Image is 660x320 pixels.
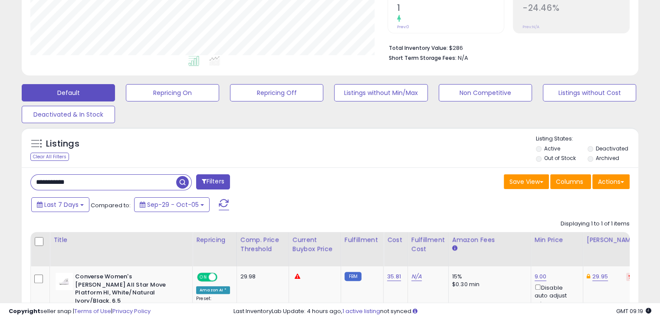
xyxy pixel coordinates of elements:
label: Out of Stock [544,154,576,162]
a: 1 active listing [342,307,380,315]
span: Columns [556,177,583,186]
button: Columns [550,174,591,189]
h2: -24.46% [522,3,629,15]
span: N/A [458,54,468,62]
a: Privacy Policy [112,307,151,315]
div: Last InventoryLab Update: 4 hours ago, not synced. [233,307,651,316]
a: 9.00 [535,272,547,281]
div: Clear All Filters [30,153,69,161]
button: Filters [196,174,230,189]
div: [PERSON_NAME] [587,235,638,245]
div: Fulfillment [345,235,380,245]
small: Prev: N/A [522,24,539,29]
a: N/A [411,272,422,281]
button: Repricing On [126,84,219,101]
label: Deactivated [595,145,628,152]
div: Disable auto adjust min [535,283,576,308]
button: Repricing Off [230,84,323,101]
span: Compared to: [91,201,131,209]
div: Cost [387,235,404,245]
button: Non Competitive [439,84,532,101]
div: Amazon AI * [196,286,230,294]
img: 21w5ya28lSL._SL40_.jpg [56,273,73,290]
span: Sep-29 - Oct-05 [147,200,199,209]
span: Last 7 Days [44,200,79,209]
div: Repricing [196,235,233,245]
div: Comp. Price Threshold [240,235,285,254]
h2: 1 [397,3,504,15]
button: Actions [592,174,630,189]
strong: Copyright [9,307,40,315]
span: 2025-10-13 09:19 GMT [616,307,651,315]
li: $286 [389,42,623,52]
button: Default [22,84,115,101]
p: Listing States: [536,135,638,143]
button: Listings without Cost [543,84,636,101]
span: OFF [216,274,230,281]
small: Amazon Fees. [452,245,457,252]
div: Title [53,235,189,245]
button: Last 7 Days [31,197,89,212]
a: 29.95 [592,272,608,281]
div: Displaying 1 to 1 of 1 items [561,220,630,228]
div: Current Buybox Price [292,235,337,254]
small: FBM [345,272,361,281]
b: Converse Women's [PERSON_NAME] All Star Move Platform HI, White/Natural Ivory/Black, 6.5 [75,273,181,307]
div: Fulfillment Cost [411,235,445,254]
b: Short Term Storage Fees: [389,54,456,62]
a: 35.81 [387,272,401,281]
div: Min Price [535,235,579,245]
button: Deactivated & In Stock [22,106,115,123]
small: Prev: 0 [397,24,409,29]
b: Total Inventory Value: [389,44,448,52]
div: 29.98 [240,273,282,281]
div: Amazon Fees [452,235,527,245]
label: Active [544,145,560,152]
span: ON [198,274,209,281]
div: $0.30 min [452,281,524,288]
div: 15% [452,273,524,281]
a: Terms of Use [74,307,111,315]
button: Listings without Min/Max [334,84,427,101]
label: Archived [595,154,619,162]
h5: Listings [46,138,79,150]
button: Save View [504,174,549,189]
div: seller snap | | [9,307,151,316]
button: Sep-29 - Oct-05 [134,197,210,212]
